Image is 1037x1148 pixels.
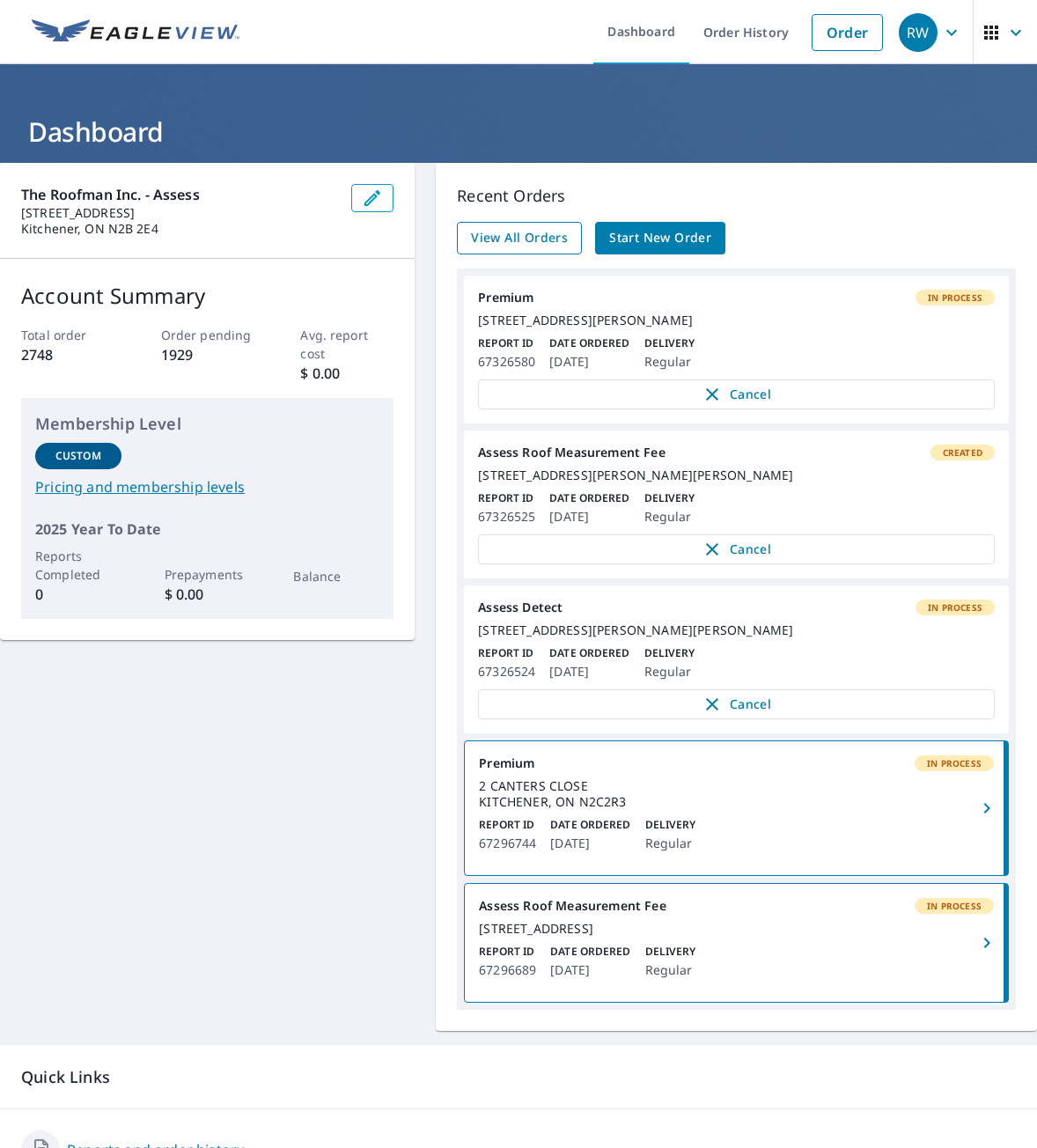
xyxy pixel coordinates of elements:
a: Start New Order [595,222,725,254]
p: Total order [21,326,114,344]
a: Assess Roof Measurement FeeCreated[STREET_ADDRESS][PERSON_NAME][PERSON_NAME]Report ID67326525Date... [464,430,1009,578]
span: Cancel [496,694,976,715]
div: Assess Roof Measurement Fee [478,445,995,460]
p: 67326525 [478,506,535,527]
p: $ 0.00 [165,584,251,605]
p: Regular [644,506,695,527]
p: Custom [55,448,101,464]
p: Date Ordered [549,335,629,351]
p: Membership Level [35,412,379,436]
p: Order pending [161,326,254,344]
p: [DATE] [550,960,630,981]
p: Delivery [645,817,696,833]
p: [DATE] [549,661,629,682]
p: Regular [645,833,696,854]
span: Cancel [496,539,976,560]
p: [DATE] [549,506,629,527]
p: Regular [644,351,695,372]
p: Avg. report cost [300,326,393,363]
p: [DATE] [549,351,629,372]
span: In Process [917,291,993,304]
div: [STREET_ADDRESS][PERSON_NAME] [478,313,995,328]
span: In Process [917,601,993,614]
div: Assess Detect [478,600,995,615]
span: View All Orders [471,227,568,249]
p: Account Summary [21,280,393,312]
p: 0 [35,584,121,605]
p: Reports Completed [35,547,121,584]
span: Created [932,446,993,459]
p: Delivery [645,944,696,960]
p: 67296744 [479,833,536,854]
p: [DATE] [550,833,630,854]
p: Date Ordered [550,817,630,833]
p: 1929 [161,344,254,365]
p: 67326580 [478,351,535,372]
p: Delivery [644,645,695,661]
h1: Dashboard [21,114,1016,150]
a: PremiumIn Process2 CANTERS CLOSE KITCHENER, ON N2C2R3Report ID67296744Date Ordered[DATE]DeliveryR... [465,741,1008,875]
button: Cancel [478,534,995,564]
div: [STREET_ADDRESS][PERSON_NAME][PERSON_NAME] [478,622,995,638]
div: RW [899,13,938,52]
span: Cancel [496,384,976,405]
p: Date Ordered [550,944,630,960]
div: [STREET_ADDRESS] [479,921,994,937]
p: [STREET_ADDRESS] [21,205,337,221]
p: Report ID [478,645,535,661]
p: Delivery [644,335,695,351]
p: Date Ordered [549,645,629,661]
p: Date Ordered [549,490,629,506]
p: Report ID [478,490,535,506]
button: Cancel [478,379,995,409]
p: Delivery [644,490,695,506]
p: 2748 [21,344,114,365]
p: Kitchener, ON N2B 2E4 [21,221,337,237]
button: Cancel [478,689,995,719]
p: Report ID [479,944,536,960]
div: [STREET_ADDRESS][PERSON_NAME][PERSON_NAME] [478,467,995,483]
p: The Roofman Inc. - Assess [21,184,337,205]
p: 67326524 [478,661,535,682]
a: Pricing and membership levels [35,476,379,497]
p: Prepayments [165,565,251,584]
p: Regular [644,661,695,682]
span: Start New Order [609,227,711,249]
a: View All Orders [457,222,582,254]
div: 2 CANTERS CLOSE KITCHENER, ON N2C2R3 [479,778,994,810]
a: PremiumIn Process[STREET_ADDRESS][PERSON_NAME]Report ID67326580Date Ordered[DATE]DeliveryRegularC... [464,276,1009,423]
p: Report ID [478,335,535,351]
div: Premium [479,755,994,771]
a: Order [812,14,883,51]
a: Assess DetectIn Process[STREET_ADDRESS][PERSON_NAME][PERSON_NAME]Report ID67326524Date Ordered[DA... [464,585,1009,733]
p: 67296689 [479,960,536,981]
p: 2025 Year To Date [35,519,379,540]
div: Assess Roof Measurement Fee [479,898,994,914]
p: Regular [645,960,696,981]
p: Quick Links [21,1066,1016,1088]
a: Assess Roof Measurement FeeIn Process[STREET_ADDRESS]Report ID67296689Date Ordered[DATE]DeliveryR... [465,884,1008,1002]
p: Report ID [479,817,536,833]
img: EV Logo [32,19,239,46]
div: Premium [478,290,995,305]
span: In Process [916,757,992,769]
p: Balance [293,567,379,585]
p: Recent Orders [457,184,1016,208]
span: In Process [916,900,992,912]
p: $ 0.00 [300,363,393,384]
